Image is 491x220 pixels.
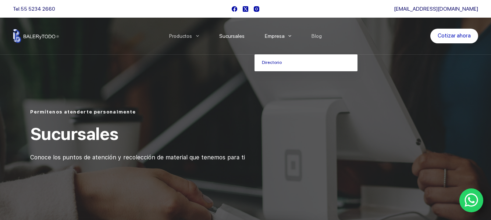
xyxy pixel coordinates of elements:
span: Conoce los puntos de atención y recolección de material que tenemos para ti [30,154,245,161]
a: X (Twitter) [243,6,248,12]
a: 55 5234 2660 [21,6,55,12]
span: Sucursales [30,124,118,144]
span: Permítenos atenderte personalmente [30,109,136,115]
a: WhatsApp [459,188,484,213]
img: Balerytodo [13,29,59,43]
a: Facebook [232,6,237,12]
a: Cotizar ahora [430,29,478,43]
a: Directorio [255,54,357,71]
span: Tel. [13,6,55,12]
a: [EMAIL_ADDRESS][DOMAIN_NAME] [394,6,478,12]
nav: Menu Principal [159,18,332,54]
a: Instagram [254,6,259,12]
